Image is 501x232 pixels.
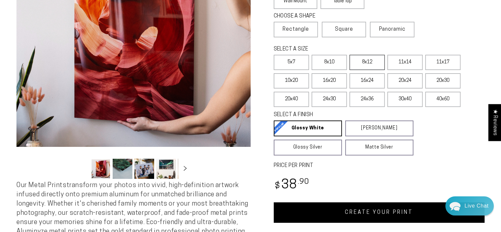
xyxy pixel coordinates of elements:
[274,140,342,155] a: Glossy Silver
[113,159,132,179] button: Load image 2 in gallery view
[345,140,413,155] a: Matte Silver
[379,27,405,32] span: Panoramic
[488,104,501,141] div: Click to open Judge.me floating reviews tab
[274,179,310,192] bdi: 38
[274,13,359,20] legend: CHOOSE A SHAPE
[274,92,309,107] label: 20x40
[91,159,111,179] button: Load image 1 in gallery view
[349,55,385,70] label: 8x12
[312,73,347,88] label: 16x20
[274,111,398,119] legend: SELECT A FINISH
[283,25,309,33] span: Rectangle
[312,92,347,107] label: 24x30
[464,196,488,215] div: Contact Us Directly
[178,162,192,176] button: Slide right
[425,92,460,107] label: 40x60
[312,55,347,70] label: 8x10
[274,120,342,136] a: Glossy White
[387,92,423,107] label: 30x40
[425,55,460,70] label: 11x17
[156,159,176,179] button: Load image 4 in gallery view
[425,73,460,88] label: 20x30
[274,46,398,53] legend: SELECT A SIZE
[445,196,494,215] div: Chat widget toggle
[274,202,485,223] a: CREATE YOUR PRINT
[349,73,385,88] label: 16x24
[134,159,154,179] button: Load image 3 in gallery view
[274,55,309,70] label: 5x7
[387,55,423,70] label: 11x14
[275,182,280,191] span: $
[274,73,309,88] label: 10x20
[349,92,385,107] label: 24x36
[345,120,413,136] a: [PERSON_NAME]
[274,162,485,170] label: PRICE PER PRINT
[74,162,89,176] button: Slide left
[387,73,423,88] label: 20x24
[335,25,353,33] span: Square
[297,178,309,186] sup: .90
